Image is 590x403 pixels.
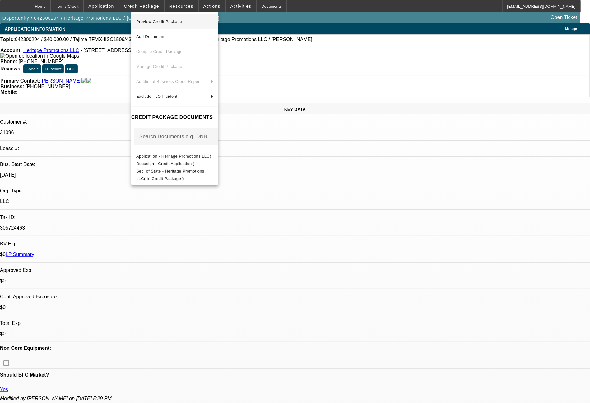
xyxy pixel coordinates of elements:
span: Sec. of State - Heritage Promotions LLC( In Credit Package ) [136,169,204,181]
mat-label: Search Documents e.g. DNB [139,134,207,139]
h4: CREDIT PACKAGE DOCUMENTS [131,114,218,121]
span: Preview Credit Package [136,19,182,24]
span: Add Document [136,34,165,39]
button: Application - Heritage Promotions LLC( Docusign - Credit Application ) [131,153,218,168]
button: Sec. of State - Heritage Promotions LLC( In Credit Package ) [131,168,218,183]
span: Exclude TLO Incident [136,94,177,99]
span: Application - Heritage Promotions LLC( Docusign - Credit Application ) [136,154,211,166]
